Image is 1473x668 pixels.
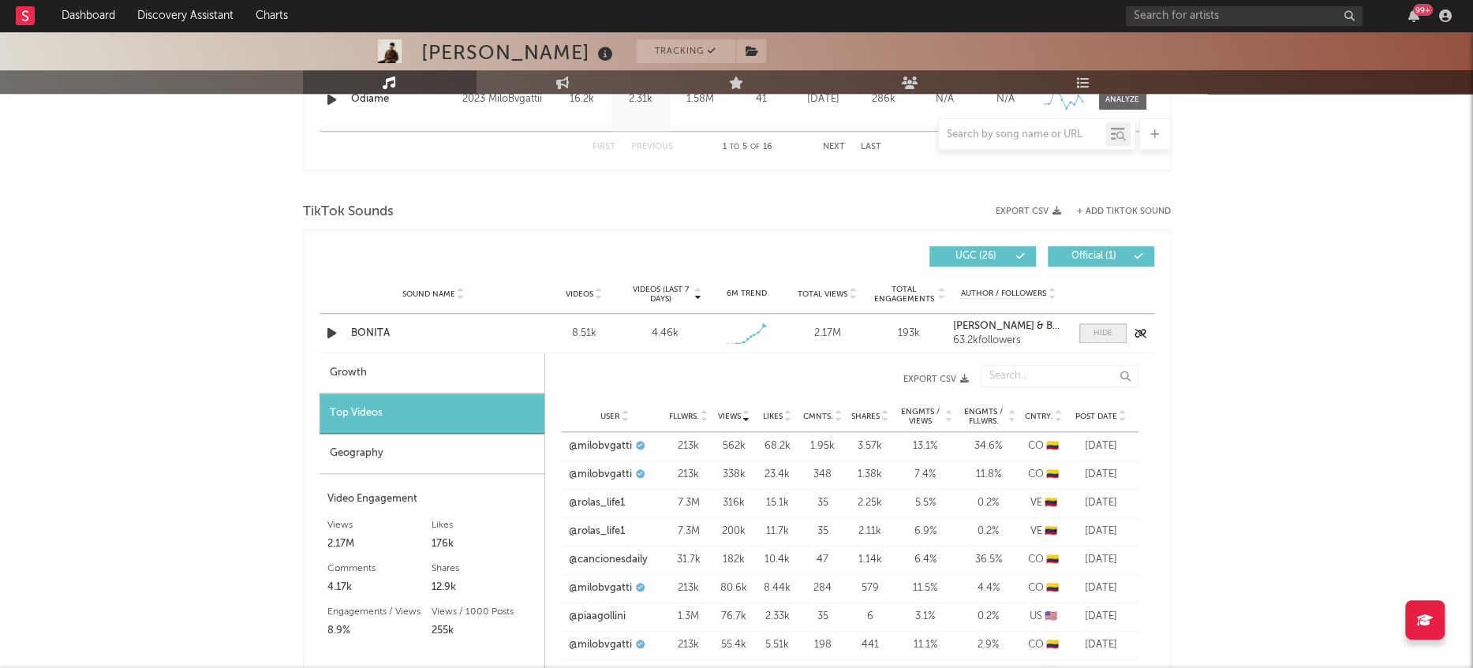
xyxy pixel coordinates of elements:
[1024,495,1064,511] div: VE
[569,438,632,454] a: @milobvgatti
[548,326,621,341] div: 8.51k
[961,438,1016,454] div: 34.6 %
[1024,467,1064,483] div: CO
[462,90,548,109] div: 2023 MiloBvgattii
[1024,609,1064,625] div: US
[669,524,708,539] div: 7.3M
[760,438,795,454] div: 68.2k
[1045,498,1057,508] span: 🇻🇪
[569,580,632,596] a: @milobvgatti
[898,407,944,426] span: Engmts / Views
[851,609,890,625] div: 6
[760,580,795,596] div: 8.44k
[1025,412,1053,421] span: Cntry.
[929,246,1036,267] button: UGC(26)
[851,637,890,653] div: 441
[803,438,843,454] div: 1.95k
[939,129,1105,141] input: Search by song name or URL
[669,552,708,568] div: 31.7k
[600,412,619,421] span: User
[569,495,625,511] a: @rolas_life1
[961,609,1016,625] div: 0.2 %
[327,535,432,554] div: 2.17M
[1024,552,1064,568] div: CO
[1048,246,1154,267] button: Official(1)
[351,326,516,341] a: BONITA
[1071,609,1131,625] div: [DATE]
[320,353,544,394] div: Growth
[961,637,1016,653] div: 2.9 %
[1126,6,1363,26] input: Search for artists
[716,609,752,625] div: 76.7k
[961,407,1007,426] span: Engmts / Fllwrs.
[981,365,1138,387] input: Search...
[327,603,432,621] div: Engagements / Views
[556,91,608,107] div: 16.2k
[669,495,708,511] div: 7.3M
[1071,552,1131,568] div: [DATE]
[1071,637,1131,653] div: [DATE]
[803,552,843,568] div: 47
[798,289,847,299] span: Total Views
[569,637,632,653] a: @milobvgatti
[760,524,795,539] div: 11.7k
[716,524,752,539] div: 200k
[432,603,536,621] div: Views / 1000 Posts
[961,524,1016,539] div: 0.2 %
[961,467,1016,483] div: 11.8 %
[1046,640,1059,650] span: 🇨🇴
[1071,467,1131,483] div: [DATE]
[566,289,593,299] span: Videos
[716,637,752,653] div: 55.4k
[851,438,890,454] div: 3.57k
[716,438,752,454] div: 562k
[669,637,708,653] div: 213k
[327,578,432,597] div: 4.17k
[851,552,890,568] div: 1.14k
[402,289,455,299] span: Sound Name
[803,524,843,539] div: 35
[797,91,850,107] div: [DATE]
[1024,637,1064,653] div: CO
[669,438,708,454] div: 213k
[979,91,1032,107] div: N/A
[327,559,432,578] div: Comments
[961,495,1016,511] div: 0.2 %
[669,467,708,483] div: 213k
[734,91,789,107] div: 41
[851,580,890,596] div: 579
[327,490,536,509] div: Video Engagement
[432,559,536,578] div: Shares
[421,39,617,65] div: [PERSON_NAME]
[1046,554,1059,565] span: 🇨🇴
[898,467,953,483] div: 7.4 %
[669,580,708,596] div: 213k
[953,321,1063,332] a: [PERSON_NAME] & BROKIX
[716,467,752,483] div: 338k
[918,91,971,107] div: N/A
[1058,252,1131,261] span: Official ( 1 )
[803,495,843,511] div: 35
[961,580,1016,596] div: 4.4 %
[953,321,1083,331] strong: [PERSON_NAME] & BROKIX
[1075,412,1117,421] span: Post Date
[803,412,833,421] span: Cmnts.
[858,91,910,107] div: 286k
[432,578,536,597] div: 12.9k
[569,467,632,483] a: @milobvgatti
[1413,4,1433,16] div: 99 +
[872,326,945,341] div: 193k
[675,91,726,107] div: 1.58M
[898,524,953,539] div: 6.9 %
[351,91,454,107] a: Odiame
[1408,9,1419,22] button: 99+
[803,637,843,653] div: 198
[628,285,692,304] span: Videos (last 7 days)
[953,335,1063,346] div: 63.2k followers
[637,39,735,63] button: Tracking
[760,609,795,625] div: 2.33k
[1071,580,1131,596] div: [DATE]
[1045,611,1057,621] span: 🇺🇸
